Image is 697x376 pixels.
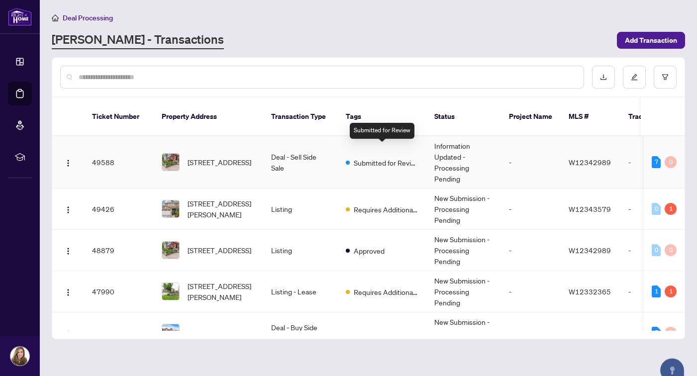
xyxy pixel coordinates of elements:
[64,159,72,167] img: Logo
[623,66,646,89] button: edit
[64,330,72,338] img: Logo
[354,204,418,215] span: Requires Additional Docs
[60,325,76,341] button: Logo
[8,7,32,26] img: logo
[52,14,59,21] span: home
[665,244,677,256] div: 0
[662,74,669,81] span: filter
[84,271,154,312] td: 47990
[665,327,677,339] div: 0
[426,136,501,188] td: Information Updated - Processing Pending
[569,287,611,296] span: W12332365
[426,312,501,354] td: New Submission - Processing Pending
[652,285,661,297] div: 1
[501,271,561,312] td: -
[263,230,338,271] td: Listing
[64,206,72,214] img: Logo
[631,74,638,81] span: edit
[569,246,611,255] span: W12342989
[188,327,251,338] span: [STREET_ADDRESS]
[354,245,385,256] span: Approved
[188,281,255,302] span: [STREET_ADDRESS][PERSON_NAME]
[60,201,76,217] button: Logo
[617,32,685,49] button: Add Transaction
[263,188,338,230] td: Listing
[64,288,72,296] img: Logo
[263,97,338,136] th: Transaction Type
[652,156,661,168] div: 7
[561,97,620,136] th: MLS #
[654,66,677,89] button: filter
[620,188,690,230] td: -
[501,97,561,136] th: Project Name
[501,188,561,230] td: -
[350,123,414,139] div: Submitted for Review
[162,283,179,300] img: thumbnail-img
[52,31,224,49] a: [PERSON_NAME] - Transactions
[263,271,338,312] td: Listing - Lease
[84,230,154,271] td: 48879
[501,312,561,354] td: -
[64,247,72,255] img: Logo
[84,188,154,230] td: 49426
[60,154,76,170] button: Logo
[620,136,690,188] td: -
[263,136,338,188] td: Deal - Sell Side Sale
[426,188,501,230] td: New Submission - Processing Pending
[188,245,251,256] span: [STREET_ADDRESS]
[154,97,263,136] th: Property Address
[63,13,113,22] span: Deal Processing
[84,136,154,188] td: 49588
[620,230,690,271] td: -
[263,312,338,354] td: Deal - Buy Side Sale
[569,328,611,337] span: W12299015
[625,32,677,48] span: Add Transaction
[665,156,677,168] div: 0
[84,312,154,354] td: 47989
[354,328,418,339] span: Submitted for Review
[426,97,501,136] th: Status
[354,157,418,168] span: Submitted for Review
[426,271,501,312] td: New Submission - Processing Pending
[652,203,661,215] div: 0
[569,204,611,213] span: W12343579
[652,327,661,339] div: 5
[657,341,687,371] button: Open asap
[354,286,418,297] span: Requires Additional Docs
[600,74,607,81] span: download
[162,200,179,217] img: thumbnail-img
[60,242,76,258] button: Logo
[338,97,426,136] th: Tags
[10,347,29,366] img: Profile Icon
[620,271,690,312] td: -
[501,136,561,188] td: -
[569,158,611,167] span: W12342989
[501,230,561,271] td: -
[188,157,251,168] span: [STREET_ADDRESS]
[162,324,179,341] img: thumbnail-img
[620,97,690,136] th: Trade Number
[652,244,661,256] div: 0
[426,230,501,271] td: New Submission - Processing Pending
[188,198,255,220] span: [STREET_ADDRESS][PERSON_NAME]
[620,312,690,354] td: -
[665,285,677,297] div: 1
[162,242,179,259] img: thumbnail-img
[60,283,76,299] button: Logo
[592,66,615,89] button: download
[665,203,677,215] div: 1
[162,154,179,171] img: thumbnail-img
[84,97,154,136] th: Ticket Number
